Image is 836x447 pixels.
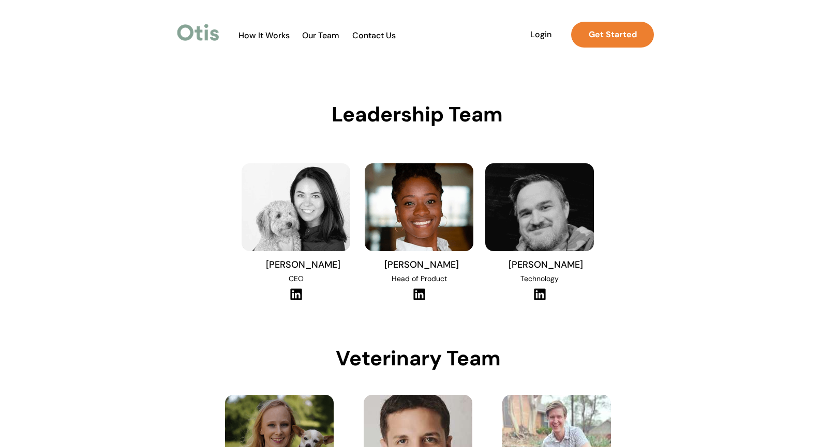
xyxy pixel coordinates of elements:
a: Contact Us [347,30,401,41]
span: [PERSON_NAME] [266,258,340,271]
span: [PERSON_NAME] [384,258,459,271]
span: CEO [289,274,304,283]
span: Contact Us [347,30,401,40]
a: Login [517,22,564,48]
span: [PERSON_NAME] [509,258,583,271]
span: Login [517,29,564,39]
a: How It Works [233,30,295,41]
a: Our Team [295,30,346,41]
span: Technology [520,274,559,283]
span: Leadership Team [332,101,503,128]
strong: Get Started [589,29,637,40]
span: Our Team [295,30,346,40]
span: Head of Product [392,274,447,283]
span: Veterinary Team [336,345,501,372]
a: Get Started [571,22,654,48]
span: How It Works [233,30,295,40]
